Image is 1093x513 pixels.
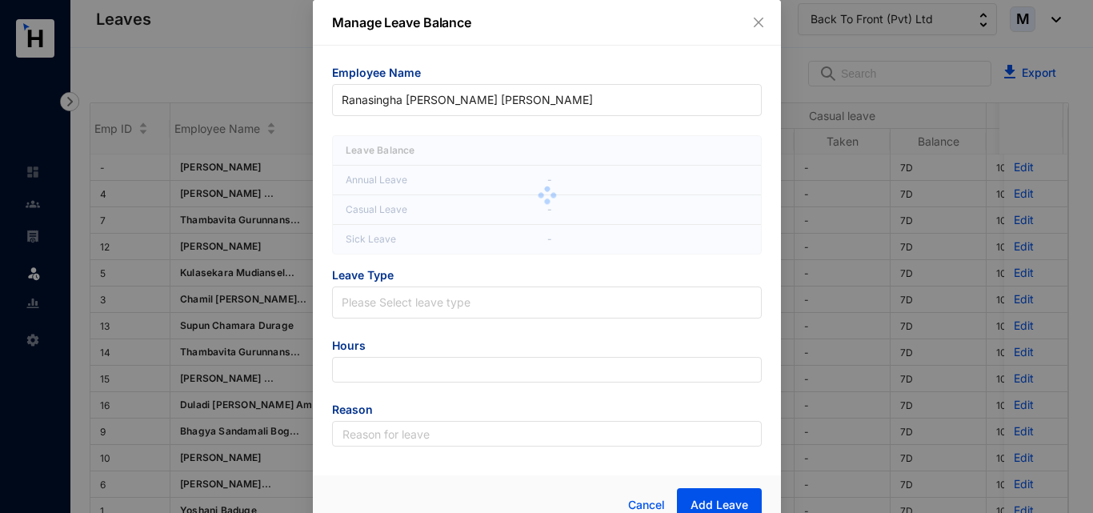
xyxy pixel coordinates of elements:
span: Employee Name [332,65,762,84]
span: close [752,16,765,29]
span: Leave Type [332,267,762,287]
input: Reason for leave [332,421,762,447]
span: Ranasingha Liyanage Hasini Prabha Kularatne [342,88,752,112]
p: Manage Leave Balance [332,13,762,32]
span: Reason [332,402,762,421]
span: Hours [332,338,762,357]
button: Close [750,14,767,31]
span: Add Leave [690,497,747,513]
